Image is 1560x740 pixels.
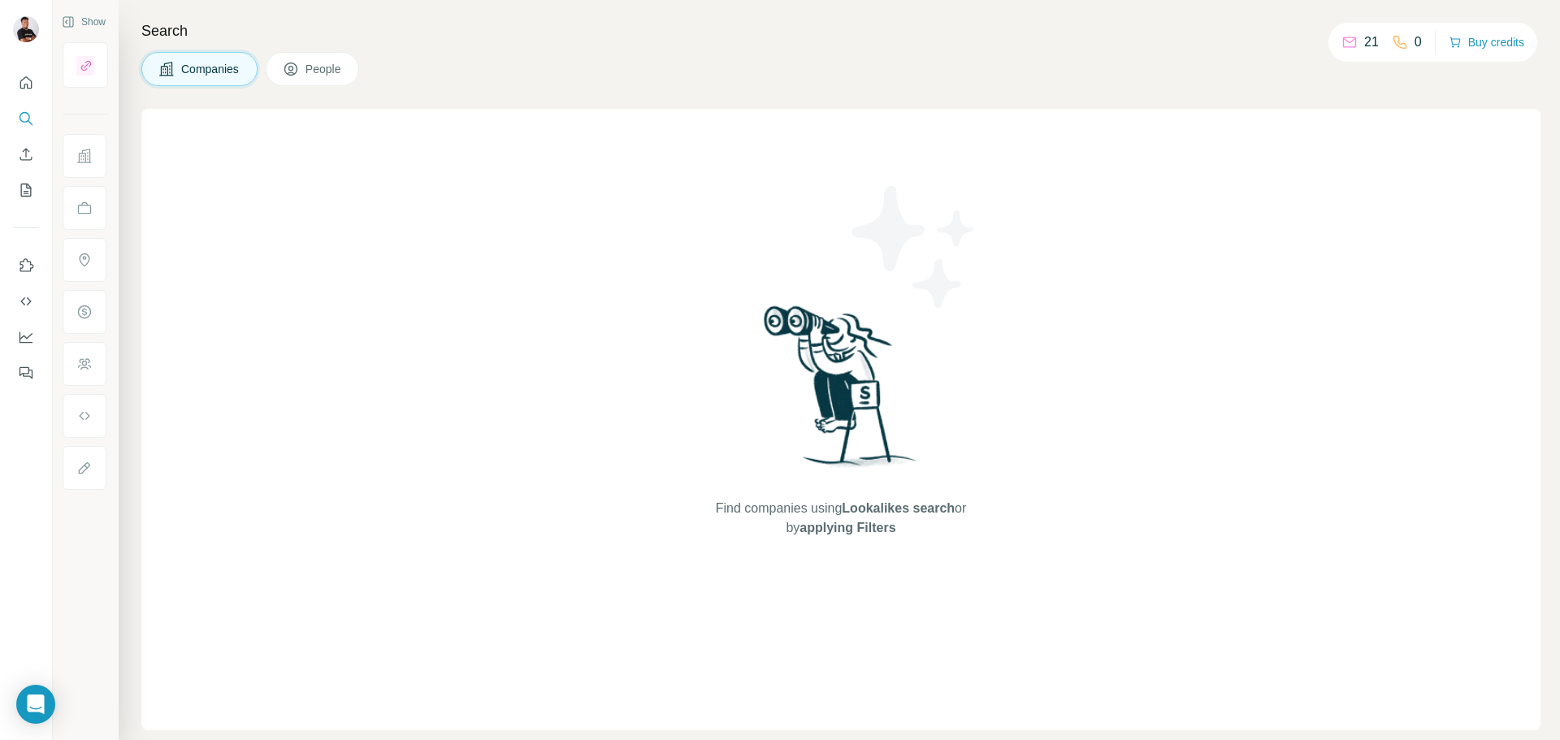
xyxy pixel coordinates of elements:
[842,501,955,515] span: Lookalikes search
[13,104,39,133] button: Search
[1415,32,1422,52] p: 0
[16,685,55,724] div: Open Intercom Messenger
[799,521,895,534] span: applying Filters
[841,174,987,320] img: Surfe Illustration - Stars
[1449,31,1524,54] button: Buy credits
[13,287,39,316] button: Use Surfe API
[141,19,1540,42] h4: Search
[13,68,39,97] button: Quick start
[13,140,39,169] button: Enrich CSV
[711,499,971,538] span: Find companies using or by
[13,175,39,205] button: My lists
[305,61,343,77] span: People
[13,322,39,352] button: Dashboard
[1364,32,1379,52] p: 21
[13,16,39,42] img: Avatar
[13,251,39,280] button: Use Surfe on LinkedIn
[50,10,117,34] button: Show
[756,301,925,483] img: Surfe Illustration - Woman searching with binoculars
[13,358,39,387] button: Feedback
[181,61,240,77] span: Companies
